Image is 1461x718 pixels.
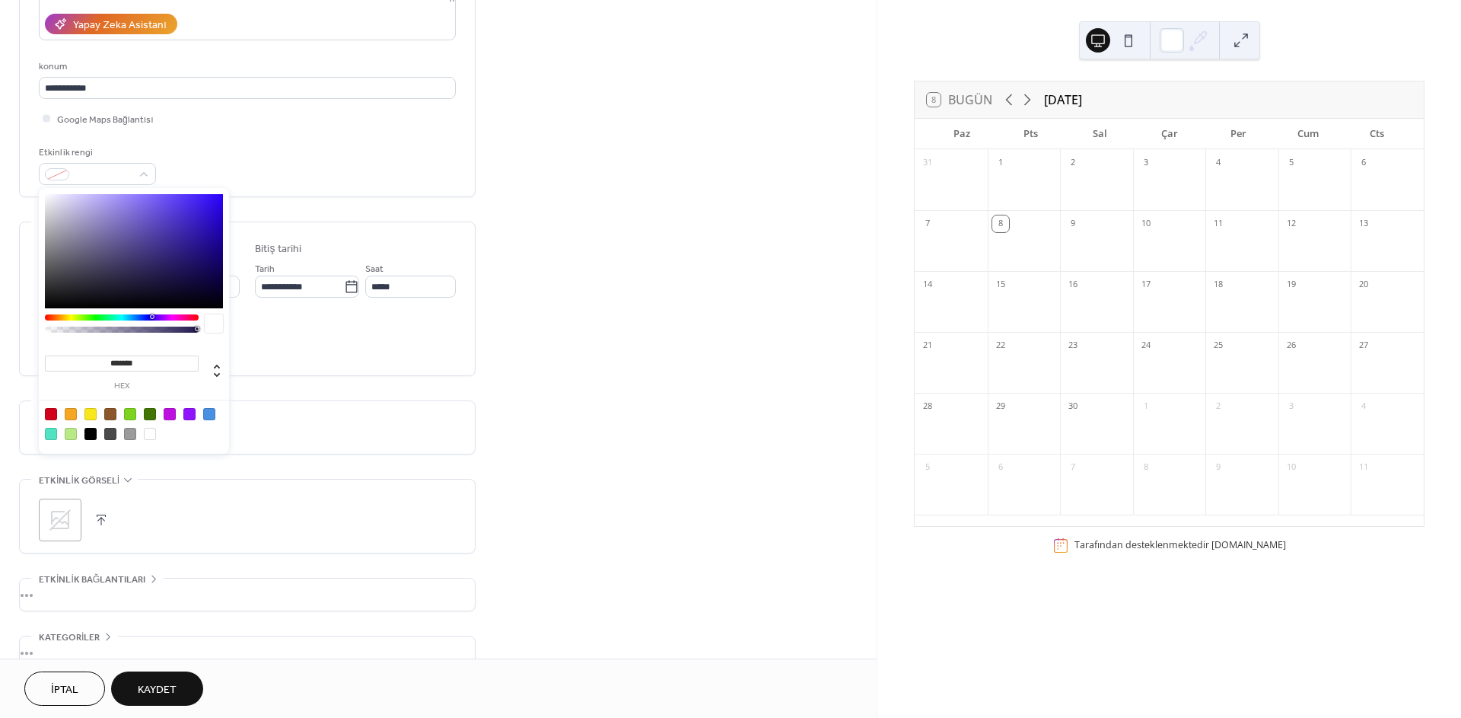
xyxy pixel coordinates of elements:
div: 17 [1138,276,1154,293]
div: 10 [1283,459,1300,476]
div: 8 [992,215,1009,232]
div: ; [39,499,81,541]
div: 14 [919,276,936,293]
div: Per [1204,119,1273,149]
div: 4 [1210,155,1227,171]
div: 9 [1210,459,1227,476]
div: Paz [927,119,996,149]
span: Saat [365,261,384,277]
div: 31 [919,155,936,171]
div: 21 [919,337,936,354]
div: #9B9B9B [124,428,136,440]
div: ••• [20,637,475,669]
div: #D0021B [45,408,57,420]
span: Etkinlik bağlantıları [39,572,145,588]
div: #000000 [84,428,97,440]
div: 7 [1065,459,1081,476]
div: 1 [1138,398,1154,415]
div: #50E3C2 [45,428,57,440]
div: 30 [1065,398,1081,415]
button: İptal [24,672,105,706]
span: Tarih [255,261,275,277]
div: 2 [1210,398,1227,415]
div: [DATE] [1044,91,1082,109]
div: 6 [1355,155,1372,171]
div: ••• [20,579,475,611]
div: #7ED321 [124,408,136,420]
div: Bitiş tarihi [255,241,301,257]
div: Tarafından desteklenmektedir [1074,538,1286,551]
div: 11 [1210,215,1227,232]
div: Pts [996,119,1065,149]
label: hex [45,382,199,391]
span: Etkinlik görseli [39,473,119,489]
span: Kaydet [138,682,177,698]
div: #BD10E0 [164,408,176,420]
div: 11 [1355,459,1372,476]
div: 7 [919,215,936,232]
div: #F8E71C [84,408,97,420]
a: [DOMAIN_NAME] [1211,538,1286,551]
div: Etkinlik rengi [39,145,153,161]
div: 2 [1065,155,1081,171]
div: #417505 [144,408,156,420]
div: 25 [1210,337,1227,354]
button: Yapay Zeka Asistanı [45,14,177,34]
div: 27 [1355,337,1372,354]
div: 18 [1210,276,1227,293]
div: 5 [919,459,936,476]
div: 29 [992,398,1009,415]
button: Kaydet [111,672,203,706]
div: #9013FE [183,408,196,420]
div: 20 [1355,276,1372,293]
div: 6 [992,459,1009,476]
div: #B8E986 [65,428,77,440]
div: konum [39,59,453,75]
div: 15 [992,276,1009,293]
div: 13 [1355,215,1372,232]
div: Sal [1065,119,1135,149]
div: 3 [1283,398,1300,415]
div: 26 [1283,337,1300,354]
div: #8B572A [104,408,116,420]
div: 3 [1138,155,1154,171]
div: #4A4A4A [104,428,116,440]
div: 28 [919,398,936,415]
div: #4A90E2 [203,408,215,420]
div: 23 [1065,337,1081,354]
span: Kategoriler [39,630,100,646]
div: 10 [1138,215,1154,232]
div: 24 [1138,337,1154,354]
div: Cum [1273,119,1342,149]
div: 8 [1138,459,1154,476]
div: #F5A623 [65,408,77,420]
span: İptal [51,682,78,698]
div: 16 [1065,276,1081,293]
div: 5 [1283,155,1300,171]
div: 12 [1283,215,1300,232]
div: 19 [1283,276,1300,293]
div: Çar [1135,119,1204,149]
div: 22 [992,337,1009,354]
div: 4 [1355,398,1372,415]
div: Cts [1342,119,1412,149]
div: #FFFFFF [144,428,156,440]
div: 1 [992,155,1009,171]
span: Google Maps Bağlantısı [57,112,154,128]
div: Yapay Zeka Asistanı [73,18,167,34]
div: 9 [1065,215,1081,232]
